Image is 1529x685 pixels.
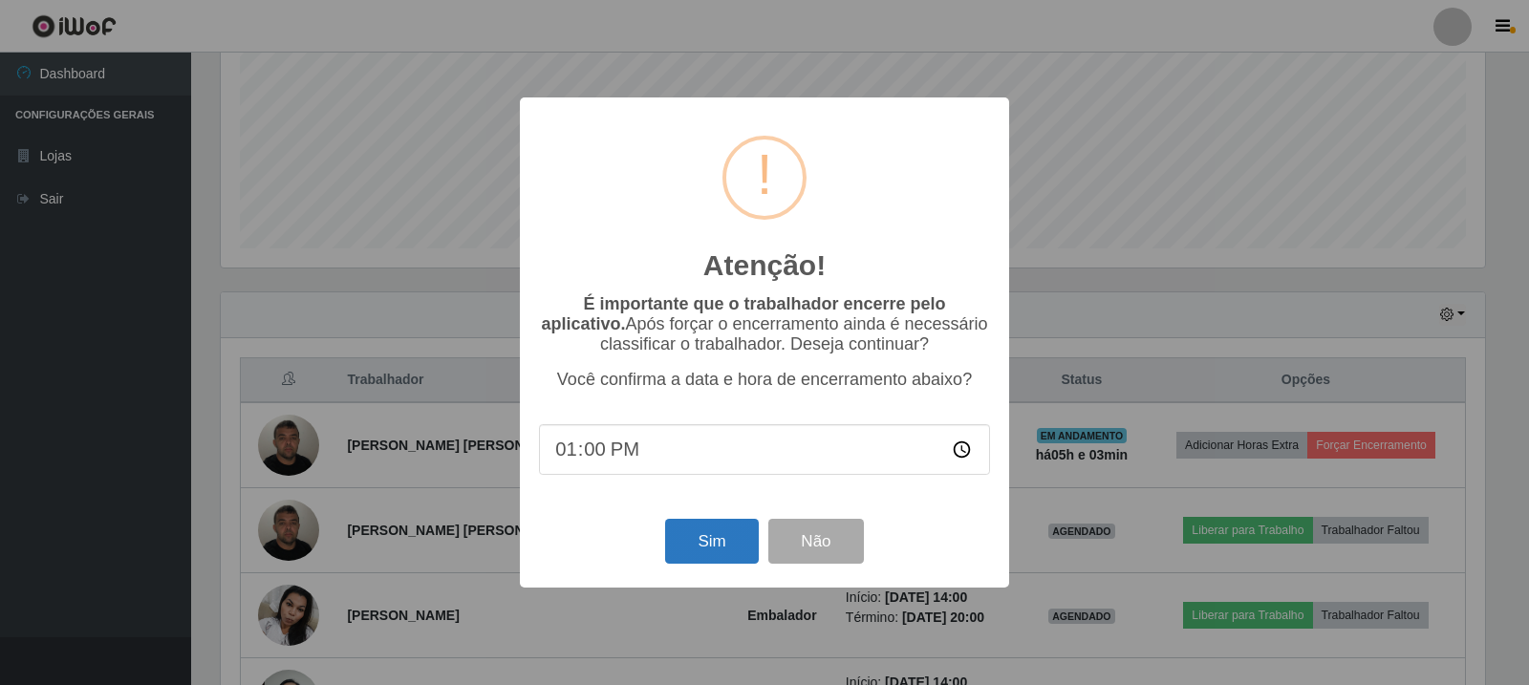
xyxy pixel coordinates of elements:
b: É importante que o trabalhador encerre pelo aplicativo. [541,294,945,333]
p: Após forçar o encerramento ainda é necessário classificar o trabalhador. Deseja continuar? [539,294,990,354]
p: Você confirma a data e hora de encerramento abaixo? [539,370,990,390]
button: Não [768,519,863,564]
h2: Atenção! [703,248,826,283]
button: Sim [665,519,758,564]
